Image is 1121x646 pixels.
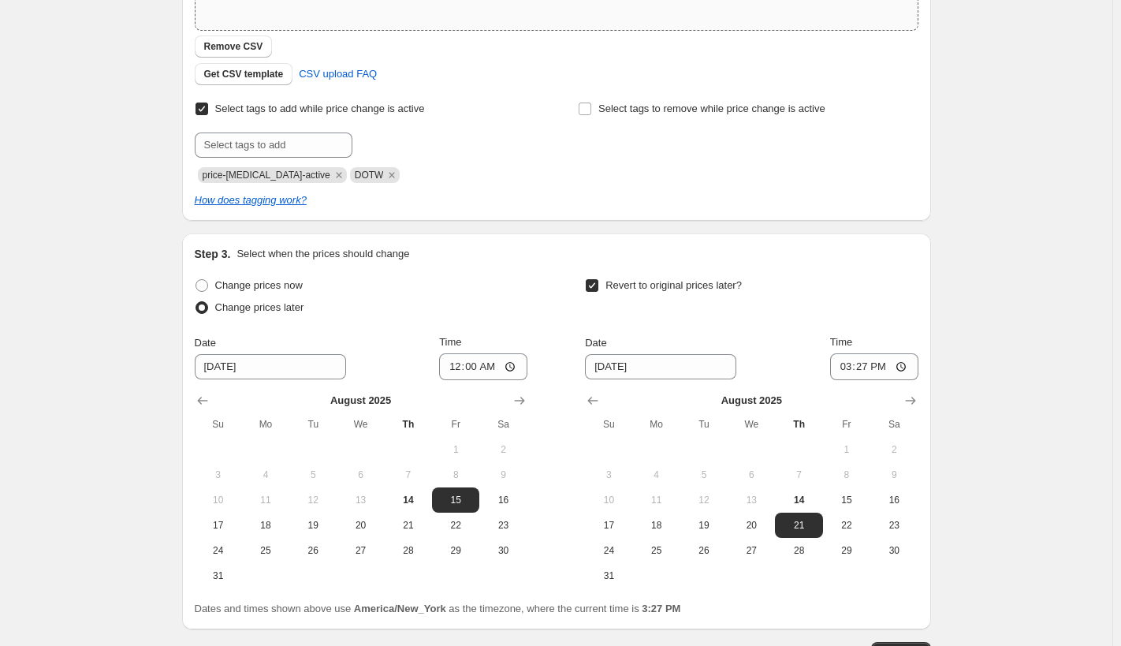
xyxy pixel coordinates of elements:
[486,519,520,532] span: 23
[195,538,242,563] button: Sunday August 24 2025
[296,494,330,506] span: 12
[337,513,384,538] button: Wednesday August 20 2025
[438,418,473,431] span: Fr
[728,462,775,487] button: Wednesday August 6 2025
[195,133,352,158] input: Select tags to add
[337,538,384,563] button: Wednesday August 27 2025
[385,513,432,538] button: Thursday August 21 2025
[486,443,520,456] span: 2
[633,462,680,487] button: Monday August 4 2025
[734,494,769,506] span: 13
[734,469,769,481] span: 6
[870,412,918,437] th: Saturday
[438,494,473,506] span: 15
[870,437,918,462] button: Saturday August 2 2025
[296,519,330,532] span: 19
[479,513,527,538] button: Saturday August 23 2025
[192,390,214,412] button: Show previous month, July 2025
[728,412,775,437] th: Wednesday
[823,538,870,563] button: Friday August 29 2025
[728,538,775,563] button: Wednesday August 27 2025
[633,412,680,437] th: Monday
[639,418,674,431] span: Mo
[591,418,626,431] span: Su
[242,538,289,563] button: Monday August 25 2025
[201,569,236,582] span: 31
[687,418,721,431] span: Tu
[248,519,283,532] span: 18
[870,513,918,538] button: Saturday August 23 2025
[823,437,870,462] button: Friday August 1 2025
[343,418,378,431] span: We
[823,513,870,538] button: Friday August 22 2025
[734,519,769,532] span: 20
[432,462,479,487] button: Friday August 8 2025
[781,544,816,557] span: 28
[728,487,775,513] button: Wednesday August 13 2025
[870,462,918,487] button: Saturday August 9 2025
[332,168,346,182] button: Remove price-change-job-active
[354,603,446,614] b: America/New_York
[201,418,236,431] span: Su
[195,194,307,206] a: How does tagging work?
[343,494,378,506] span: 13
[195,63,293,85] button: Get CSV template
[734,418,769,431] span: We
[391,519,426,532] span: 21
[289,538,337,563] button: Tuesday August 26 2025
[829,494,864,506] span: 15
[432,538,479,563] button: Friday August 29 2025
[438,443,473,456] span: 1
[195,563,242,588] button: Sunday August 31 2025
[195,603,681,614] span: Dates and times shown above use as the timezone, where the current time is
[687,469,721,481] span: 5
[591,494,626,506] span: 10
[195,487,242,513] button: Sunday August 10 2025
[775,538,822,563] button: Thursday August 28 2025
[432,437,479,462] button: Friday August 1 2025
[781,469,816,481] span: 7
[870,487,918,513] button: Saturday August 16 2025
[728,513,775,538] button: Wednesday August 20 2025
[823,487,870,513] button: Friday August 15 2025
[201,544,236,557] span: 24
[385,487,432,513] button: Today Thursday August 14 2025
[337,462,384,487] button: Wednesday August 6 2025
[486,544,520,557] span: 30
[591,469,626,481] span: 3
[877,544,911,557] span: 30
[639,494,674,506] span: 11
[195,462,242,487] button: Sunday August 3 2025
[439,336,461,348] span: Time
[639,544,674,557] span: 25
[829,418,864,431] span: Fr
[242,412,289,437] th: Monday
[204,40,263,53] span: Remove CSV
[248,494,283,506] span: 11
[633,513,680,538] button: Monday August 18 2025
[585,538,632,563] button: Sunday August 24 2025
[195,246,231,262] h2: Step 3.
[680,462,728,487] button: Tuesday August 5 2025
[201,494,236,506] span: 10
[877,469,911,481] span: 9
[585,354,736,379] input: 8/14/2025
[633,487,680,513] button: Monday August 11 2025
[289,513,337,538] button: Tuesday August 19 2025
[775,412,822,437] th: Thursday
[734,544,769,557] span: 27
[829,443,864,456] span: 1
[391,544,426,557] span: 28
[687,494,721,506] span: 12
[195,412,242,437] th: Sunday
[343,519,378,532] span: 20
[242,462,289,487] button: Monday August 4 2025
[687,544,721,557] span: 26
[877,443,911,456] span: 2
[195,35,273,58] button: Remove CSV
[438,544,473,557] span: 29
[479,538,527,563] button: Saturday August 30 2025
[781,494,816,506] span: 14
[215,279,303,291] span: Change prices now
